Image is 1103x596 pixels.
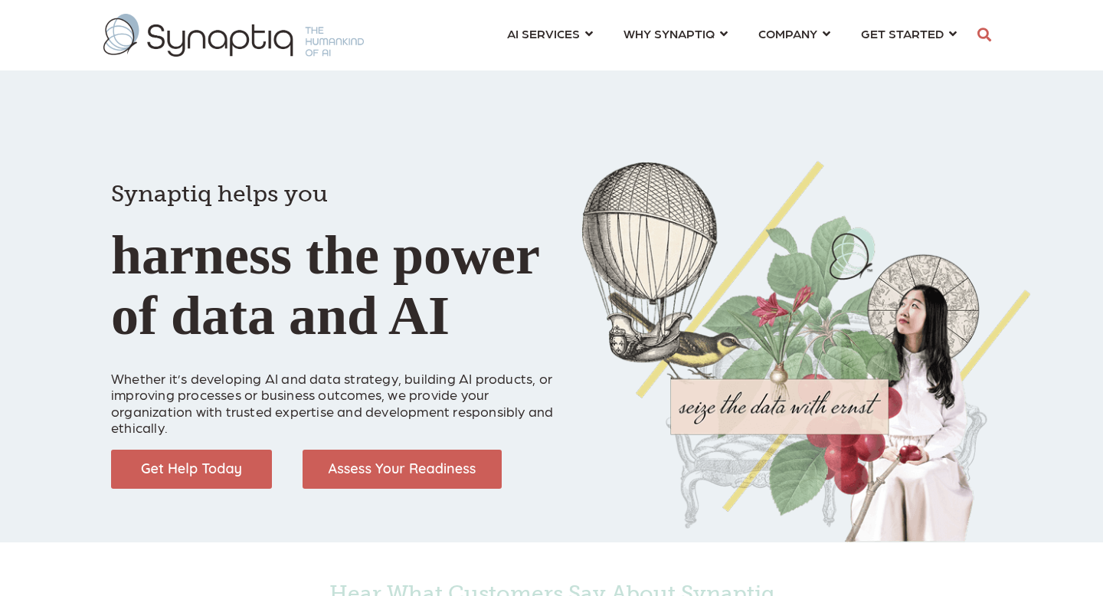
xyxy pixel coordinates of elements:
nav: menu [492,8,972,63]
img: Collage of girl, balloon, bird, and butterfly, with seize the data with ernst text [582,161,1030,542]
a: WHY SYNAPTIQ [624,19,728,47]
span: WHY SYNAPTIQ [624,23,715,44]
img: synaptiq logo-1 [103,14,364,57]
a: GET STARTED [861,19,957,47]
span: COMPANY [758,23,817,44]
a: AI SERVICES [507,19,593,47]
img: Get Help Today [111,450,272,489]
img: Assess Your Readiness [303,450,502,489]
span: AI SERVICES [507,23,580,44]
span: Synaptiq helps you [111,180,328,208]
a: COMPANY [758,19,830,47]
span: GET STARTED [861,23,944,44]
p: Whether it’s developing AI and data strategy, building AI products, or improving processes or bus... [111,353,559,436]
h1: harness the power of data and AI [111,153,559,346]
